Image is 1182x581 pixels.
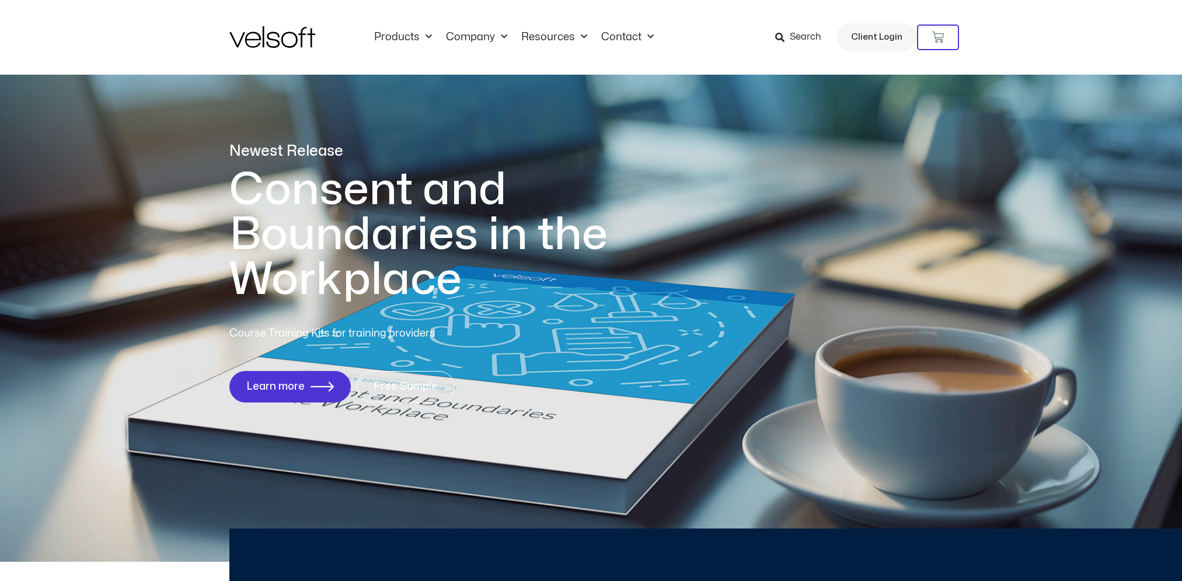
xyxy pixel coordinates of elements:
span: Search [790,30,821,45]
span: Free Sample [374,381,438,393]
a: ResourcesMenu Toggle [514,31,594,44]
p: Course Training Kits for training providers [229,325,520,342]
span: Client Login [851,30,902,45]
a: Learn more [229,371,351,402]
img: Velsoft Training Materials [229,26,315,48]
a: Client Login [836,23,917,51]
a: ContactMenu Toggle [594,31,661,44]
a: Free Sample [357,371,455,402]
p: Newest Release [229,141,655,162]
nav: Menu [367,31,661,44]
h1: Consent and Boundaries in the Workplace [229,167,655,302]
a: ProductsMenu Toggle [367,31,439,44]
a: CompanyMenu Toggle [439,31,514,44]
span: Learn more [246,381,305,393]
a: Search [775,27,829,47]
